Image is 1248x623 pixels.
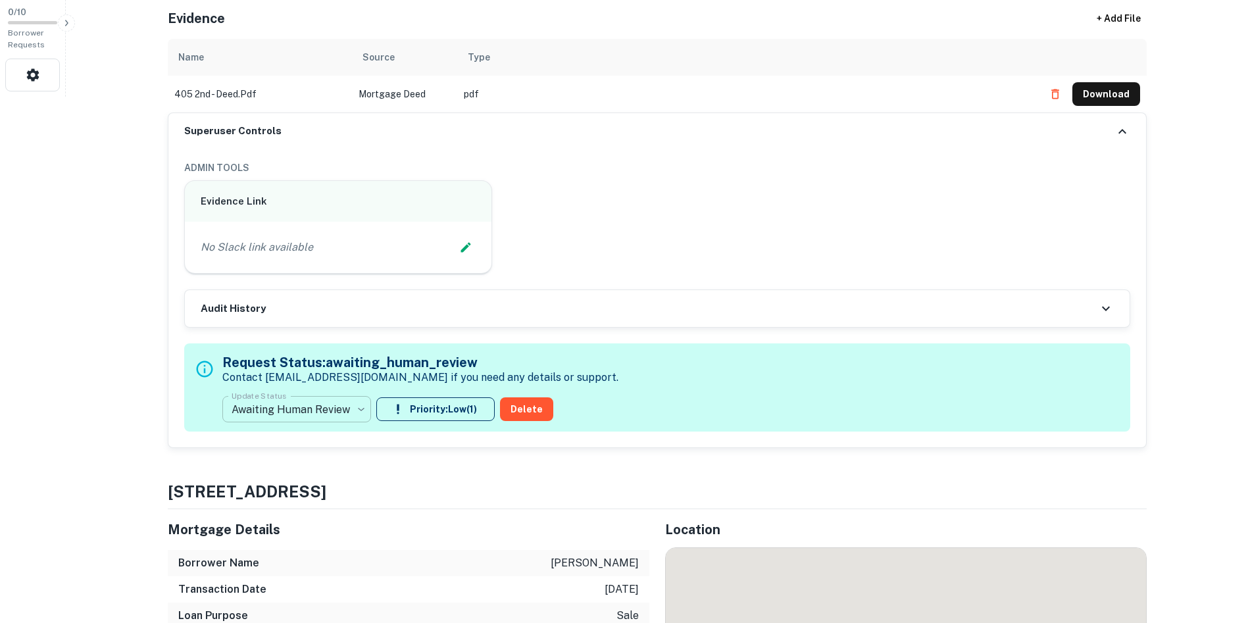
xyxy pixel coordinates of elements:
p: Contact [EMAIL_ADDRESS][DOMAIN_NAME] if you need any details or support. [222,370,618,386]
p: [DATE] [605,582,639,597]
button: Delete file [1043,84,1067,105]
span: Borrower Requests [8,28,45,49]
div: Source [362,49,395,65]
td: Mortgage Deed [352,76,457,112]
div: + Add File [1073,7,1165,31]
h6: Borrower Name [178,555,259,571]
h6: Audit History [201,301,266,316]
h6: Evidence Link [201,194,476,209]
th: Source [352,39,457,76]
p: [PERSON_NAME] [551,555,639,571]
h5: Mortgage Details [168,520,649,539]
td: pdf [457,76,1037,112]
span: 0 / 10 [8,7,26,17]
h4: [STREET_ADDRESS] [168,480,1147,503]
th: Type [457,39,1037,76]
div: Name [178,49,204,65]
button: Priority:Low(1) [376,397,495,421]
h6: Transaction Date [178,582,266,597]
h6: Superuser Controls [184,124,282,139]
div: Type [468,49,490,65]
button: Edit Slack Link [456,237,476,257]
h5: Evidence [168,9,225,28]
label: Update Status [232,390,286,401]
p: No Slack link available [201,239,313,255]
th: Name [168,39,352,76]
h5: Request Status: awaiting_human_review [222,353,618,372]
td: 405 2nd - deed.pdf [168,76,352,112]
button: Download [1072,82,1140,106]
h6: ADMIN TOOLS [184,161,1130,175]
iframe: Chat Widget [1182,518,1248,581]
h5: Location [665,520,1147,539]
div: scrollable content [168,39,1147,112]
button: Delete [500,397,553,421]
div: Awaiting Human Review [222,391,371,428]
